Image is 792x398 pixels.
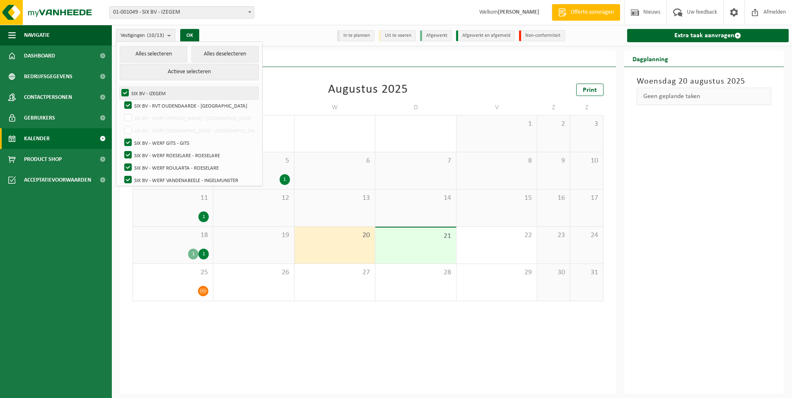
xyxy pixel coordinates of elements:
[575,231,599,240] span: 24
[299,194,371,203] span: 13
[123,112,258,124] label: SIX BV - WERF [PERSON_NAME] - [GEOGRAPHIC_DATA]
[109,6,254,19] span: 01-001049 - SIX BV - IZEGEM
[217,268,290,277] span: 26
[188,249,198,259] div: 1
[537,100,570,115] td: Z
[379,232,452,241] span: 21
[456,30,515,41] li: Afgewerkt en afgemeld
[575,156,599,165] span: 10
[198,211,209,222] div: 1
[198,249,209,259] div: 1
[137,268,209,277] span: 25
[541,268,566,277] span: 30
[624,50,676,67] h2: Dagplanning
[379,194,452,203] span: 14
[456,100,537,115] td: V
[379,268,452,277] span: 28
[137,231,209,240] span: 18
[121,29,164,42] span: Vestigingen
[123,174,258,186] label: SIX BV - WERF VANDENABEELE - INGELMUNSTER
[576,84,604,96] a: Print
[375,100,456,115] td: D
[541,156,566,165] span: 9
[519,30,565,41] li: Non-conformiteit
[569,8,616,17] span: Offerte aanvragen
[295,100,375,115] td: W
[637,88,772,105] div: Geen geplande taken
[123,149,258,161] label: SIX BV - WERF ROESELARE - ROESELARE
[24,46,55,66] span: Dashboard
[461,268,533,277] span: 29
[299,156,371,165] span: 6
[110,7,254,18] span: 01-001049 - SIX BV - IZEGEM
[461,231,533,240] span: 22
[24,128,50,149] span: Kalender
[123,137,258,149] label: SIX BV - WERF GITS - GITS
[379,30,416,41] li: Uit te voeren
[299,231,371,240] span: 20
[24,87,72,108] span: Contactpersonen
[24,25,50,46] span: Navigatie
[191,46,259,62] button: Alles deselecteren
[24,149,62,170] span: Product Shop
[337,30,374,41] li: In te plannen
[541,231,566,240] span: 23
[120,64,258,80] button: Actieve selecteren
[120,87,258,99] label: SIX BV - IZEGEM
[461,120,533,129] span: 1
[299,268,371,277] span: 27
[24,66,72,87] span: Bedrijfsgegevens
[541,194,566,203] span: 16
[217,194,290,203] span: 12
[147,33,164,38] count: (10/13)
[627,29,789,42] a: Extra taak aanvragen
[575,268,599,277] span: 31
[570,100,604,115] td: Z
[328,84,408,96] div: Augustus 2025
[123,161,258,174] label: SIX BV - WERF ROULARTA - ROESELARE
[637,75,772,88] h3: Woensdag 20 augustus 2025
[123,99,258,112] label: SIX BV - RVT OUDENDAARDE - [GEOGRAPHIC_DATA]
[180,29,199,42] button: OK
[120,46,187,62] button: Alles selecteren
[461,194,533,203] span: 15
[552,4,620,21] a: Offerte aanvragen
[583,87,597,94] span: Print
[575,120,599,129] span: 3
[137,194,209,203] span: 11
[217,231,290,240] span: 19
[24,108,55,128] span: Gebruikers
[280,174,290,185] div: 1
[379,156,452,165] span: 7
[498,9,539,15] strong: [PERSON_NAME]
[24,170,91,190] span: Acceptatievoorwaarden
[575,194,599,203] span: 17
[116,29,175,41] button: Vestigingen(10/13)
[420,30,452,41] li: Afgewerkt
[461,156,533,165] span: 8
[541,120,566,129] span: 2
[123,124,258,137] label: SIX BV - WERF [GEOGRAPHIC_DATA] - [GEOGRAPHIC_DATA]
